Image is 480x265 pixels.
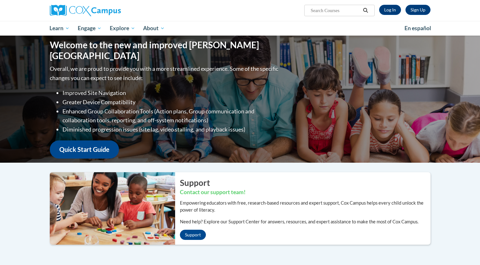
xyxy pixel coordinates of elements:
[180,200,431,214] p: Empowering educators with free, research-based resources and expert support, Cox Campus helps eve...
[45,172,175,245] img: ...
[74,21,106,36] a: Engage
[50,5,121,16] img: Cox Campus
[62,125,280,134] li: Diminished progression issues (site lag, video stalling, and playback issues)
[50,140,119,159] a: Quick Start Guide
[404,25,431,31] span: En español
[40,21,440,36] div: Main menu
[379,5,401,15] a: Log In
[50,40,280,61] h1: Welcome to the new and improved [PERSON_NAME][GEOGRAPHIC_DATA]
[49,24,69,32] span: Learn
[405,5,431,15] a: Register
[180,188,431,196] h3: Contact our support team!
[180,230,206,240] a: Support
[143,24,165,32] span: About
[400,22,435,35] a: En español
[106,21,139,36] a: Explore
[50,5,170,16] a: Cox Campus
[62,88,280,98] li: Improved Site Navigation
[62,107,280,125] li: Enhanced Group Collaboration Tools (Action plans, Group communication and collaboration tools, re...
[78,24,102,32] span: Engage
[361,7,370,14] button: Search
[310,7,361,14] input: Search Courses
[110,24,135,32] span: Explore
[180,218,431,225] p: Need help? Explore our Support Center for answers, resources, and expert assistance to make the m...
[46,21,74,36] a: Learn
[62,98,280,107] li: Greater Device Compatibility
[50,64,280,83] p: Overall, we are proud to provide you with a more streamlined experience. Some of the specific cha...
[180,177,431,188] h2: Support
[139,21,169,36] a: About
